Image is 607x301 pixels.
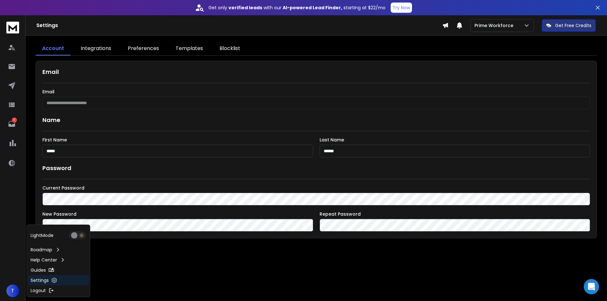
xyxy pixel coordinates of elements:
[213,42,247,55] a: Blocklist
[6,284,19,297] button: T
[474,22,516,29] p: Prime Workforce
[28,265,89,275] a: Guides
[31,257,57,263] p: Help Center
[12,118,17,123] p: 1
[228,4,262,11] strong: verified leads
[28,255,89,265] a: Help Center
[121,42,165,55] a: Preferences
[74,42,118,55] a: Integrations
[31,267,46,273] p: Guides
[283,4,342,11] strong: AI-powered Lead Finder,
[208,4,386,11] p: Get only with our starting at $22/mo
[42,68,590,76] h1: Email
[31,277,49,283] p: Settings
[31,232,54,239] p: Light Mode
[555,22,591,29] p: Get Free Credits
[31,287,46,294] p: Logout
[42,90,590,94] label: Email
[31,247,52,253] p: Roadmap
[42,212,313,216] label: New Password
[42,186,590,190] label: Current Password
[320,212,590,216] label: Repeat Password
[391,3,412,13] button: Try Now
[42,138,313,142] label: First Name
[542,19,596,32] button: Get Free Credits
[42,116,590,125] h1: Name
[42,164,71,173] h1: Password
[28,275,89,285] a: Settings
[5,118,18,130] a: 1
[36,42,70,55] a: Account
[36,22,442,29] h1: Settings
[320,138,590,142] label: Last Name
[169,42,209,55] a: Templates
[393,4,410,11] p: Try Now
[584,279,599,294] div: Open Intercom Messenger
[6,22,19,33] img: logo
[28,245,89,255] a: Roadmap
